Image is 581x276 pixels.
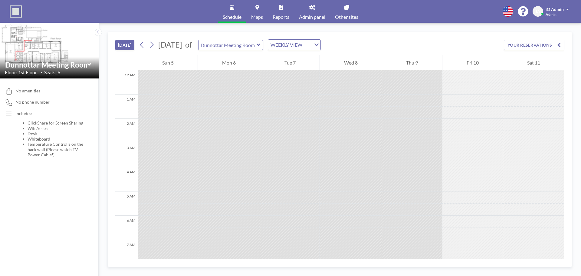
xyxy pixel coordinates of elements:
[115,240,138,264] div: 7 AM
[269,41,304,49] span: WEEKLY VIEW
[198,55,260,70] div: Mon 6
[10,5,22,18] img: organization-logo
[442,55,503,70] div: Fri 10
[5,69,39,75] span: Floor: 1st Floor...
[28,131,87,136] li: Desk
[44,69,60,75] span: Seats: 6
[223,15,241,19] span: Schedule
[503,55,564,70] div: Sat 11
[320,55,382,70] div: Wed 8
[304,41,310,49] input: Search for option
[536,9,540,14] span: IA
[382,55,442,70] div: Thu 9
[115,191,138,216] div: 5 AM
[115,119,138,143] div: 2 AM
[199,40,257,50] input: Dunnottar Meeting Room
[28,120,87,126] li: ClickShare for Screen Sharing
[15,88,40,94] span: No amenities
[41,71,43,75] span: •
[28,126,87,131] li: Wifi Access
[28,141,87,158] li: Temperature Controlls on the back wall (Please watch TV Power Cable!)
[546,7,564,12] span: iO Admin
[15,111,87,116] p: Includes:
[251,15,263,19] span: Maps
[138,55,198,70] div: Sun 5
[115,40,134,50] button: [DATE]
[273,15,289,19] span: Reports
[115,70,138,95] div: 12 AM
[158,40,182,49] span: [DATE]
[299,15,325,19] span: Admin panel
[5,60,87,69] input: Dunnottar Meeting Room
[504,40,564,50] button: YOUR RESERVATIONS
[335,15,358,19] span: Other sites
[546,12,556,17] span: Admin
[185,40,192,49] span: of
[268,40,320,50] div: Search for option
[28,136,87,142] li: Whiteboard
[115,95,138,119] div: 1 AM
[260,55,320,70] div: Tue 7
[115,167,138,191] div: 4 AM
[115,143,138,167] div: 3 AM
[115,216,138,240] div: 6 AM
[15,99,50,105] span: No phone number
